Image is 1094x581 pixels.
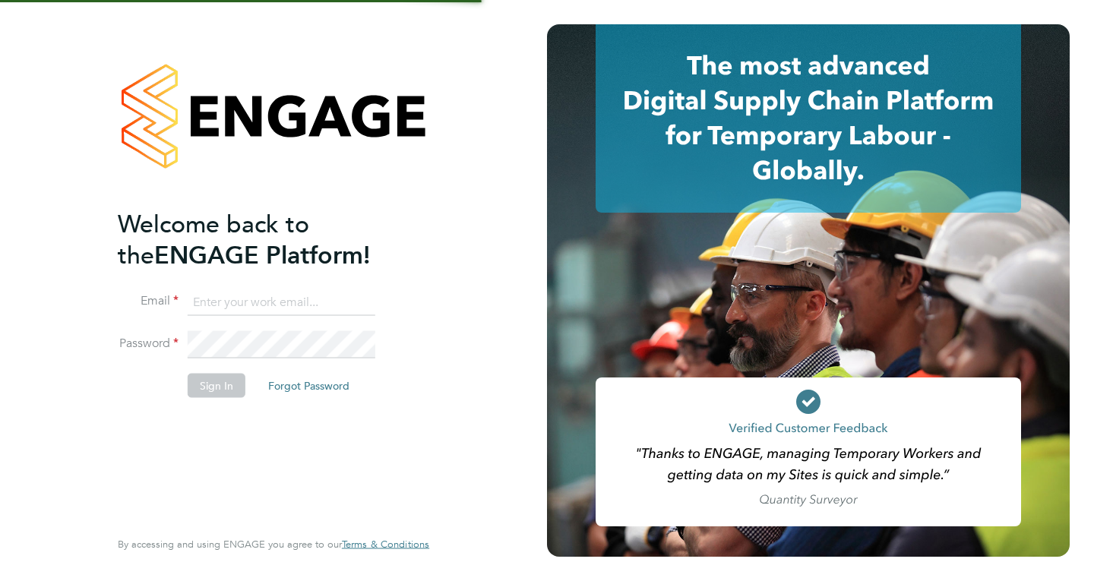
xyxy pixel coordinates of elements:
button: Forgot Password [256,374,362,398]
span: Terms & Conditions [342,538,429,551]
label: Password [118,336,179,352]
button: Sign In [188,374,245,398]
label: Email [118,293,179,309]
span: Welcome back to the [118,209,309,270]
span: By accessing and using ENGAGE you agree to our [118,538,429,551]
a: Terms & Conditions [342,538,429,551]
input: Enter your work email... [188,289,375,316]
h2: ENGAGE Platform! [118,208,414,270]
